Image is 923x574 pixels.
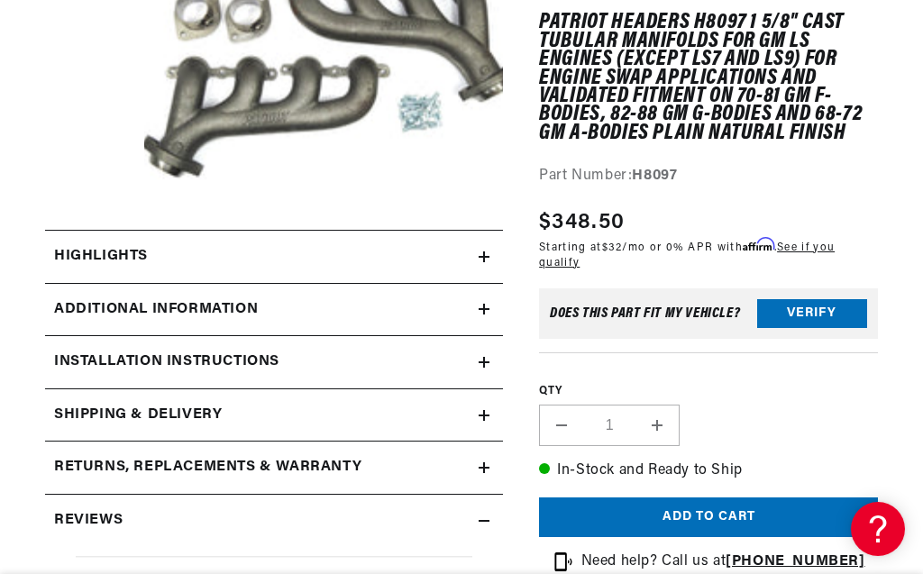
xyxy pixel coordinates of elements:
[45,336,503,388] summary: Installation instructions
[45,389,503,442] summary: Shipping & Delivery
[539,460,878,483] p: In-Stock and Ready to Ship
[539,497,878,538] button: Add to cart
[45,231,503,283] summary: Highlights
[581,551,865,574] p: Need help? Call us at
[54,351,279,374] h2: Installation instructions
[539,14,878,142] h1: Patriot Headers H8097 1 5/8" Cast Tubular Manifolds for GM LS Engines (except LS7 and LS9) for En...
[632,169,677,183] strong: H8097
[54,245,148,269] h2: Highlights
[45,495,503,547] summary: Reviews
[54,456,361,479] h2: Returns, Replacements & Warranty
[602,242,623,253] span: $32
[54,298,258,322] h2: Additional Information
[539,165,878,188] div: Part Number:
[539,242,835,269] a: See if you qualify - Learn more about Affirm Financing (opens in modal)
[54,404,222,427] h2: Shipping & Delivery
[726,554,864,569] a: [PHONE_NUMBER]
[539,206,625,239] span: $348.50
[743,238,774,251] span: Affirm
[757,299,867,328] button: Verify
[45,284,503,336] summary: Additional Information
[45,442,503,494] summary: Returns, Replacements & Warranty
[550,306,740,321] div: Does This part fit My vehicle?
[539,239,878,271] p: Starting at /mo or 0% APR with .
[539,384,878,399] label: QTY
[54,509,123,533] h2: Reviews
